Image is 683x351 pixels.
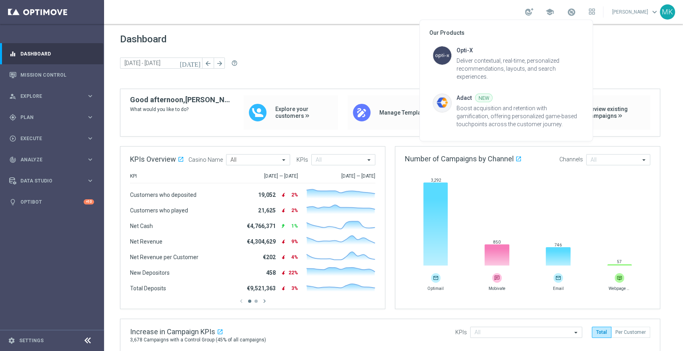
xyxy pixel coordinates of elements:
[457,57,579,81] div: Deliver contextual, real-time, personalized recommendations, layouts, and search experiences.
[433,46,452,65] img: optimove-icon
[429,30,583,36] div: Our Products
[429,90,582,131] button: optimove-iconAdactNEWBoost acquisition and retention with gamification, offering personalized gam...
[457,46,473,55] div: Opti-X
[433,93,452,113] img: optimove-icon
[475,93,493,102] div: NEW
[429,43,582,84] button: optimove-iconOpti-XDeliver contextual, real-time, personalized recommendations, layouts, and sear...
[457,104,579,128] div: Boost acquisition and retention with gamification, offering personalized game-based touchpoints a...
[457,93,472,103] div: Adact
